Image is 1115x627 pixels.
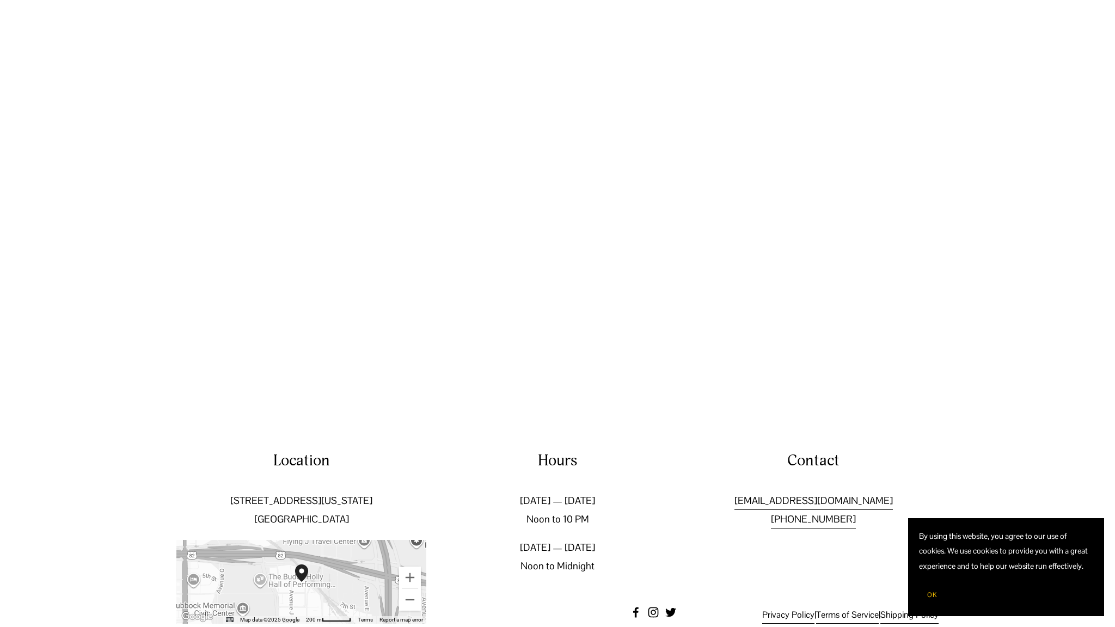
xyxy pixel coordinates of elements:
a: twitter-unauth [665,607,676,618]
p: By using this website, you agree to our use of cookies. We use cookies to provide you with a grea... [919,529,1093,574]
button: Keyboard shortcuts [226,616,234,624]
span: Map data ©2025 Google [240,617,299,623]
h4: Hours [432,450,682,471]
button: Zoom out [399,589,421,611]
p: [STREET_ADDRESS][US_STATE] [GEOGRAPHIC_DATA] [176,491,426,528]
section: Cookie banner [908,518,1104,616]
img: Google [179,610,215,624]
a: Facebook [630,607,641,618]
button: Map Scale: 200 m per 50 pixels [303,616,354,624]
p: [DATE] — [DATE] Noon to 10 PM [432,491,682,528]
span: 200 m [306,617,322,623]
a: Report a map error [379,617,423,623]
h4: Location [176,450,426,471]
p: [DATE] — [DATE] Noon to Midnight [432,538,682,575]
a: Privacy Policy [762,607,814,624]
a: instagram-unauth [648,607,659,618]
h4: Contact [689,450,939,471]
a: Terms of Service [816,607,879,624]
p: | | [720,607,938,624]
div: Two Docs Brewing Co. 502 Texas Avenue Lubbock, TX, 79401, United States [295,564,321,599]
a: [PHONE_NUMBER] [771,510,856,528]
button: Zoom in [399,567,421,588]
a: Shipping Policy [880,607,939,624]
span: OK [927,591,937,599]
button: OK [919,585,945,605]
a: Terms [358,617,373,623]
a: [EMAIL_ADDRESS][DOMAIN_NAME] [734,491,893,510]
a: Open this area in Google Maps (opens a new window) [179,610,215,624]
